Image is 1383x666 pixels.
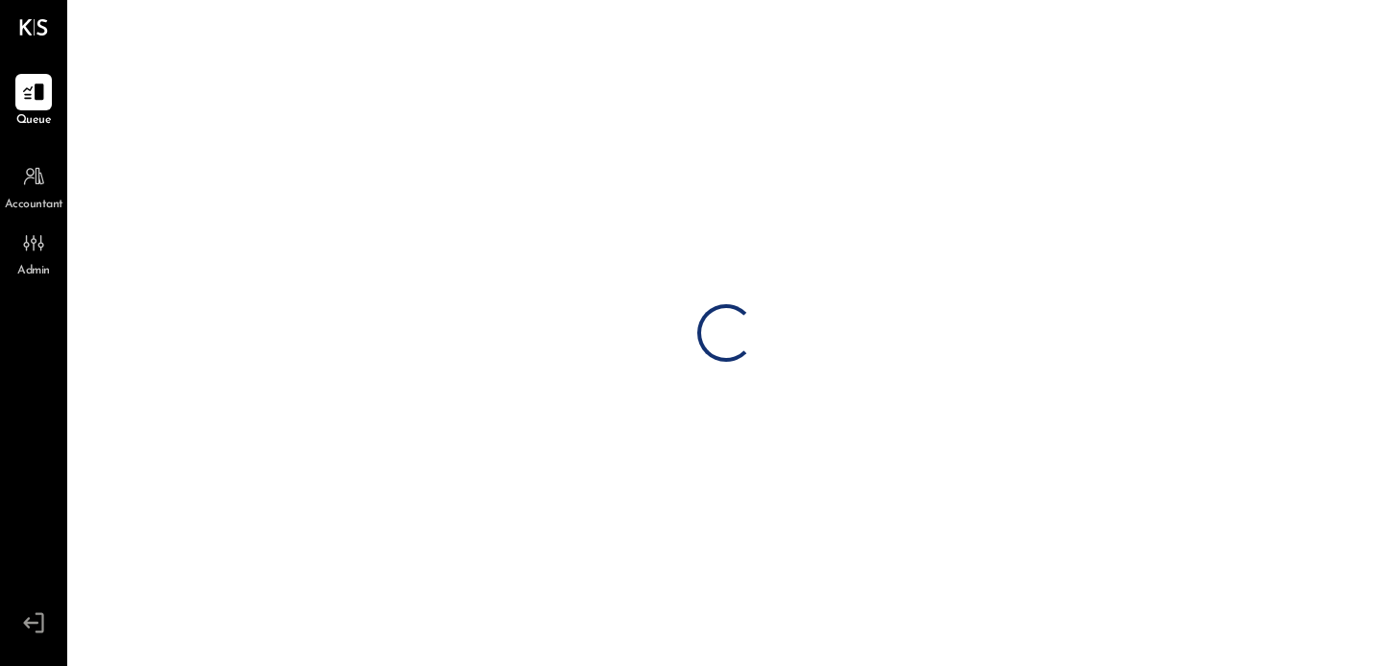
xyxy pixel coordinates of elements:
[5,197,63,214] span: Accountant
[1,158,66,214] a: Accountant
[17,263,50,280] span: Admin
[16,112,52,130] span: Queue
[1,74,66,130] a: Queue
[1,225,66,280] a: Admin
